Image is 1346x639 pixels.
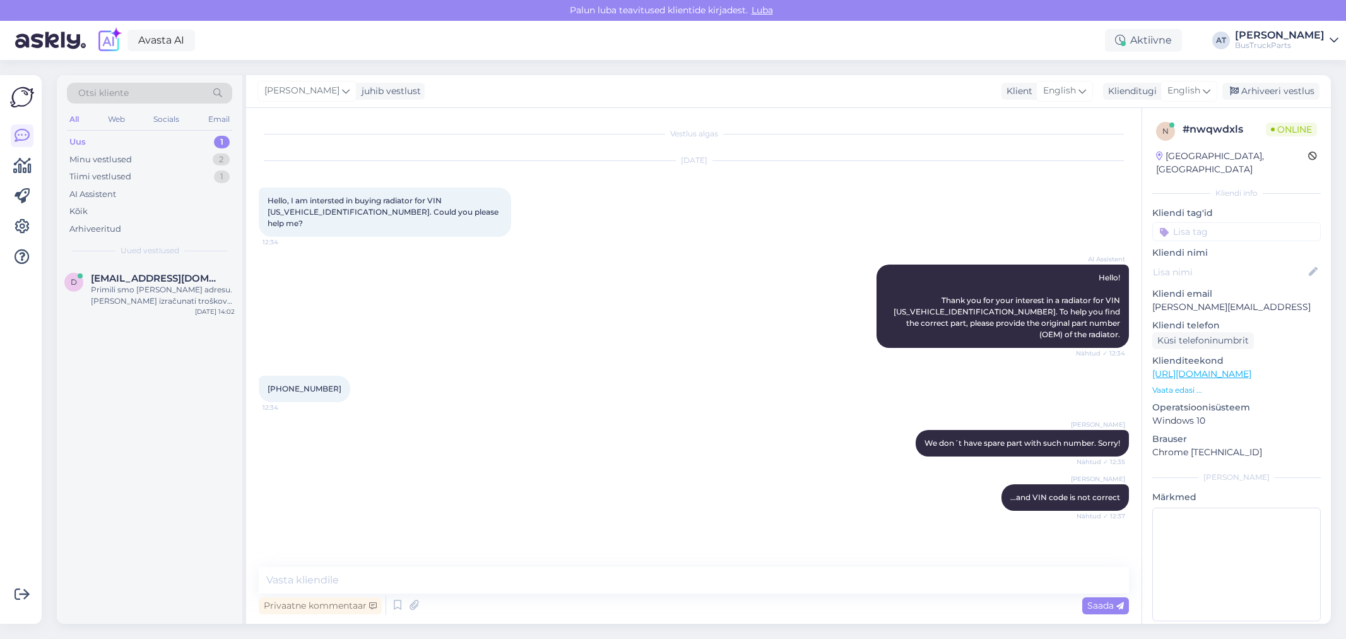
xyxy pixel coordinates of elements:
div: Arhiveeritud [69,223,121,236]
div: juhib vestlust [357,85,421,98]
img: Askly Logo [10,85,34,109]
div: Klient [1001,85,1032,98]
div: Klienditugi [1103,85,1157,98]
p: [PERSON_NAME][EMAIL_ADDRESS] [1152,301,1321,314]
div: [DATE] 14:02 [195,307,235,316]
span: [PERSON_NAME] [1071,474,1125,484]
div: 1 [214,170,230,183]
div: Minu vestlused [69,153,132,166]
img: explore-ai [96,27,122,54]
div: Kliendi info [1152,188,1321,199]
p: Märkmed [1152,491,1321,504]
div: Tiimi vestlused [69,170,131,183]
input: Lisa tag [1152,222,1321,241]
span: draganjuoprevoz@gmail.com [91,273,222,284]
a: [URL][DOMAIN_NAME] [1152,368,1251,379]
div: Aktiivne [1105,29,1182,52]
span: n [1162,126,1169,136]
span: AI Assistent [1078,254,1125,264]
span: Otsi kliente [78,87,129,100]
span: 12:34 [263,237,310,247]
div: Arhiveeri vestlus [1222,83,1319,100]
span: Nähtud ✓ 12:37 [1077,511,1125,521]
span: [PERSON_NAME] [264,84,339,98]
span: [PERSON_NAME] [1071,420,1125,429]
a: Avasta AI [127,30,195,51]
div: AT [1212,32,1230,49]
div: Uus [69,136,86,148]
div: [GEOGRAPHIC_DATA], [GEOGRAPHIC_DATA] [1156,150,1308,176]
div: [PERSON_NAME] [1235,30,1325,40]
span: English [1167,84,1200,98]
div: Vestlus algas [259,128,1129,140]
p: Operatsioonisüsteem [1152,401,1321,414]
p: Kliendi email [1152,287,1321,301]
input: Lisa nimi [1153,265,1306,279]
span: Luba [748,4,777,16]
div: [DATE] [259,155,1129,166]
div: Socials [151,111,182,128]
span: ...and VIN code is not correct [1010,493,1120,502]
div: Küsi telefoninumbrit [1152,332,1254,349]
span: Saada [1087,600,1124,611]
a: [PERSON_NAME]BusTruckParts [1235,30,1338,51]
p: Kliendi tag'id [1152,206,1321,220]
p: Kliendi telefon [1152,319,1321,332]
div: [PERSON_NAME] [1152,472,1321,483]
div: Privaatne kommentaar [259,597,382,614]
span: d [71,277,77,287]
div: 1 [214,136,230,148]
div: Primili smo [PERSON_NAME] adresu. [PERSON_NAME] izračunati troškove dostave i javiti Vam se u naj... [91,284,235,307]
div: 2 [213,153,230,166]
span: Hello, I am intersted in buying radiator for VIN [US_VEHICLE_IDENTIFICATION_NUMBER]. Could you pl... [268,196,500,228]
p: Chrome [TECHNICAL_ID] [1152,446,1321,459]
span: [PHONE_NUMBER] [268,384,341,393]
p: Windows 10 [1152,414,1321,427]
span: We don´t have spare part with such number. Sorry! [924,438,1120,448]
span: Uued vestlused [121,245,179,256]
span: 12:34 [263,403,310,412]
div: Email [206,111,232,128]
div: Web [105,111,127,128]
span: English [1043,84,1076,98]
div: Kõik [69,205,88,218]
p: Klienditeekond [1152,354,1321,367]
span: Nähtud ✓ 12:34 [1076,349,1125,358]
span: Online [1266,122,1317,136]
span: Nähtud ✓ 12:35 [1077,457,1125,467]
div: All [67,111,81,128]
div: BusTruckParts [1235,40,1325,51]
p: Brauser [1152,433,1321,446]
p: Kliendi nimi [1152,246,1321,260]
p: Vaata edasi ... [1152,385,1321,396]
div: # nwqwdxls [1183,122,1266,137]
div: AI Assistent [69,188,116,201]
